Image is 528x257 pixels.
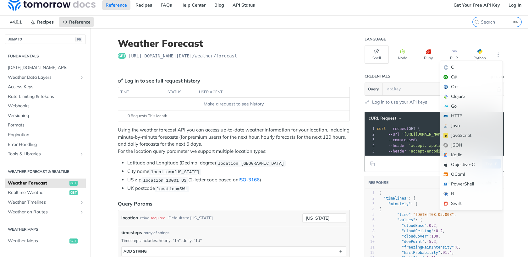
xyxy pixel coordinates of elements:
[495,52,501,57] svg: More ellipsis
[365,74,390,79] div: Credentials
[409,149,490,153] span: 'accept-encoding: deflate, gzip, br'
[165,87,197,97] th: status
[365,250,375,255] div: 12
[127,159,350,167] li: Latitude and Longitude (Decimal degree)
[379,202,418,206] span: : [
[388,138,415,142] span: --compressed
[379,223,438,228] span: : ,
[440,131,503,140] div: JavaScript
[5,198,86,207] a: Weather TimelinesShow subpages for Weather Timelines
[368,179,389,186] button: RESPONSE
[6,17,25,27] span: v4.0.1
[365,190,375,196] div: 1
[474,19,479,24] svg: Search
[366,115,403,121] button: cURL Request
[5,149,86,159] a: Tools & LibrariesShow subpages for Tools & Libraries
[121,229,142,236] span: timesteps
[365,83,382,95] button: Query
[75,37,82,42] span: ⌘/
[377,126,386,131] span: curl
[27,17,57,27] a: Recipes
[5,53,86,59] h2: Fundamentals
[365,228,375,234] div: 8
[365,217,375,223] div: 6
[5,169,86,174] h2: Weather Forecast & realtime
[121,101,347,107] div: Make a request to see history.
[118,126,350,155] p: Using the weather forecast API you can access up-to-date weather information for your location, i...
[128,113,167,119] span: 0 Requests This Month
[118,200,152,207] div: Query Params
[79,152,84,157] button: Show subpages for Tools & Libraries
[8,65,84,71] span: [DATE][DOMAIN_NAME] APIs
[440,179,503,189] div: PowerShell
[118,38,350,49] h1: Weather Forecast
[5,101,86,111] a: Webhooks
[468,46,492,64] button: Python
[397,212,411,217] span: "time"
[5,130,86,140] a: Pagination
[440,92,503,101] div: Clojure
[5,73,86,82] a: Weather Data LayersShow subpages for Weather Data Layers
[390,46,415,64] button: Node
[8,103,84,109] span: Webhooks
[431,234,438,238] span: 100
[8,190,68,196] span: Realtime Weather
[388,202,411,206] span: "minutely"
[388,149,406,153] span: --header
[402,229,433,233] span: "cloudCeiling"
[5,111,86,120] a: Versioning
[397,218,415,222] span: "values"
[379,212,456,217] span: : ,
[377,126,420,131] span: GET \
[379,245,461,249] span: : ,
[379,229,445,233] span: : ,
[512,19,520,25] kbd: ⌘K
[118,77,200,84] div: Log in to see full request history
[365,137,376,143] div: 3
[377,143,470,148] span: \
[402,239,424,244] span: "dewPoint"
[377,138,418,142] span: \
[157,0,175,10] a: FAQs
[211,0,228,10] a: Blog
[121,238,346,243] p: Timesteps includes: hourly: "1h", daily: "1d"
[8,113,84,119] span: Versioning
[140,213,149,222] div: string
[8,142,84,148] span: Error Handling
[8,151,78,157] span: Tools & Libraries
[368,86,379,92] span: Query
[369,115,396,121] span: cURL Request
[8,132,84,138] span: Pagination
[440,150,503,160] div: Kotlin
[127,176,350,184] li: US zip (2-letter code based on )
[365,143,376,148] div: 4
[440,160,503,169] div: Objective-C
[239,177,260,183] a: ISO-3166
[197,87,337,97] th: user agent
[365,223,375,228] div: 7
[122,247,346,256] button: ADD string
[377,132,463,137] span: \
[427,239,429,244] span: -
[388,126,409,131] span: --request
[69,238,78,244] span: get
[5,92,86,101] a: Rate Limiting & Tokens
[5,236,86,246] a: Weather Mapsget
[79,210,84,215] button: Show subpages for Weather on Routes
[402,132,461,137] span: '[URL][DOMAIN_NAME][DATE]'
[5,35,86,44] button: JUMP TO⌘/
[118,87,165,97] th: time
[365,196,375,201] div: 2
[368,159,377,169] button: Copy to clipboard
[5,188,86,197] a: Realtime Weatherget
[151,169,199,174] span: location=[US_STATE]
[365,148,376,154] div: 5
[402,245,454,249] span: "freezingRainIntensity"
[365,131,376,137] div: 2
[79,200,84,205] button: Show subpages for Weather Timelines
[157,186,187,191] span: location=SW1
[384,83,496,95] input: apikey
[442,46,466,64] button: PHP
[144,230,169,236] div: array of strings
[118,78,123,83] svg: Key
